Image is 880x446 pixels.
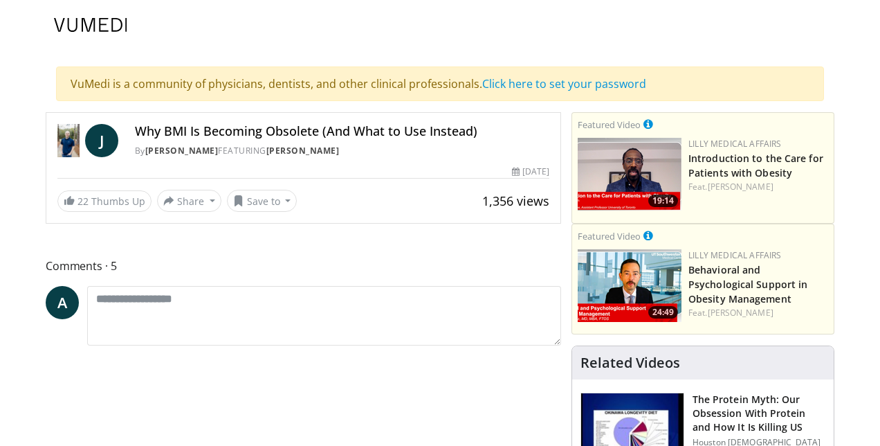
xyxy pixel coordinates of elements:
div: Feat. [688,307,828,319]
span: 24:49 [648,306,678,319]
a: 22 Thumbs Up [57,190,152,212]
span: 1,356 views [482,193,549,209]
img: ba3304f6-7838-4e41-9c0f-2e31ebde6754.png.150x105_q85_crop-smart_upscale.png [578,249,681,322]
a: Behavioral and Psychological Support in Obesity Management [688,263,807,305]
h3: The Protein Myth: Our Obsession With Protein and How It Is Killing US [693,393,825,434]
a: J [85,124,118,157]
small: Featured Video [578,118,641,131]
a: [PERSON_NAME] [708,307,773,319]
span: Comments 5 [46,257,561,275]
small: Featured Video [578,230,641,242]
button: Share [157,190,221,212]
h4: Related Videos [580,355,680,371]
a: This is paid for by Lilly Medical Affairs [643,116,653,132]
div: VuMedi is a community of physicians, dentists, and other clinical professionals. [56,66,824,101]
a: 24:49 [578,249,681,322]
div: [DATE] [512,166,549,178]
a: This is paid for by Lilly Medical Affairs [643,228,653,243]
a: A [46,286,79,319]
a: Lilly Medical Affairs [688,249,782,261]
a: Click here to set your password [482,76,646,91]
div: By FEATURING [135,145,549,157]
a: [PERSON_NAME] [266,145,340,157]
span: 19:14 [648,195,678,207]
a: [PERSON_NAME] [145,145,219,157]
div: Feat. [688,181,828,193]
h4: Why BMI Is Becoming Obsolete (And What to Use Instead) [135,124,549,139]
a: Introduction to the Care for Patients with Obesity [688,152,823,179]
span: 22 [77,195,89,208]
a: Lilly Medical Affairs [688,138,782,150]
a: [PERSON_NAME] [708,181,773,193]
img: VuMedi Logo [54,18,127,32]
a: 19:14 [578,138,681,211]
button: Save to [227,190,297,212]
img: Dr. Jordan Rennicke [57,124,80,157]
img: acc2e291-ced4-4dd5-b17b-d06994da28f3.png.150x105_q85_crop-smart_upscale.png [578,138,681,211]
